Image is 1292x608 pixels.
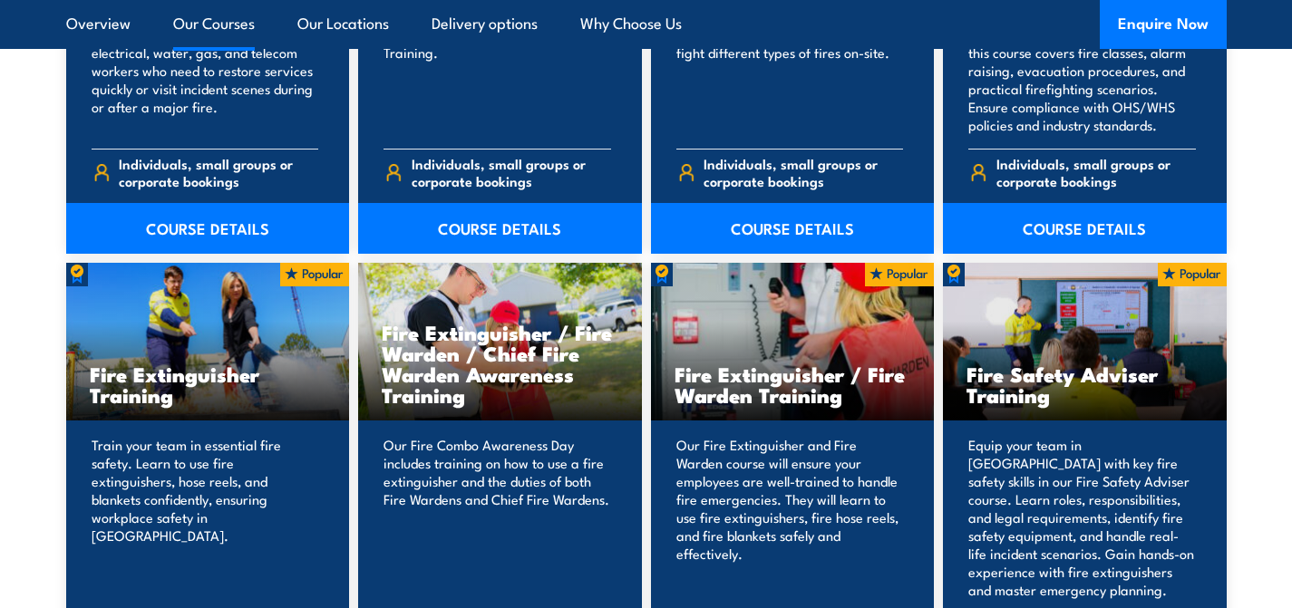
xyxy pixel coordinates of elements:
a: COURSE DETAILS [358,203,642,254]
p: Our Fire Extinguisher and Fire Warden course will ensure your employees are well-trained to handl... [676,436,904,599]
a: COURSE DETAILS [651,203,935,254]
a: COURSE DETAILS [943,203,1227,254]
h3: Fire Extinguisher / Fire Warden Training [675,363,911,405]
span: Individuals, small groups or corporate bookings [119,155,318,189]
h3: Fire Extinguisher Training [90,363,326,405]
h3: Fire Extinguisher / Fire Warden / Chief Fire Warden Awareness Training [382,322,618,405]
span: Individuals, small groups or corporate bookings [996,155,1196,189]
span: Individuals, small groups or corporate bookings [412,155,611,189]
p: Equip your team in [GEOGRAPHIC_DATA] with key fire safety skills in our Fire Safety Adviser cours... [968,436,1196,599]
span: Individuals, small groups or corporate bookings [704,155,903,189]
h3: Fire Safety Adviser Training [967,363,1203,405]
p: Our Fire Combo Awareness Day includes training on how to use a fire extinguisher and the duties o... [384,436,611,599]
a: COURSE DETAILS [66,203,350,254]
p: Train your team in essential fire safety. Learn to use fire extinguishers, hose reels, and blanke... [92,436,319,599]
